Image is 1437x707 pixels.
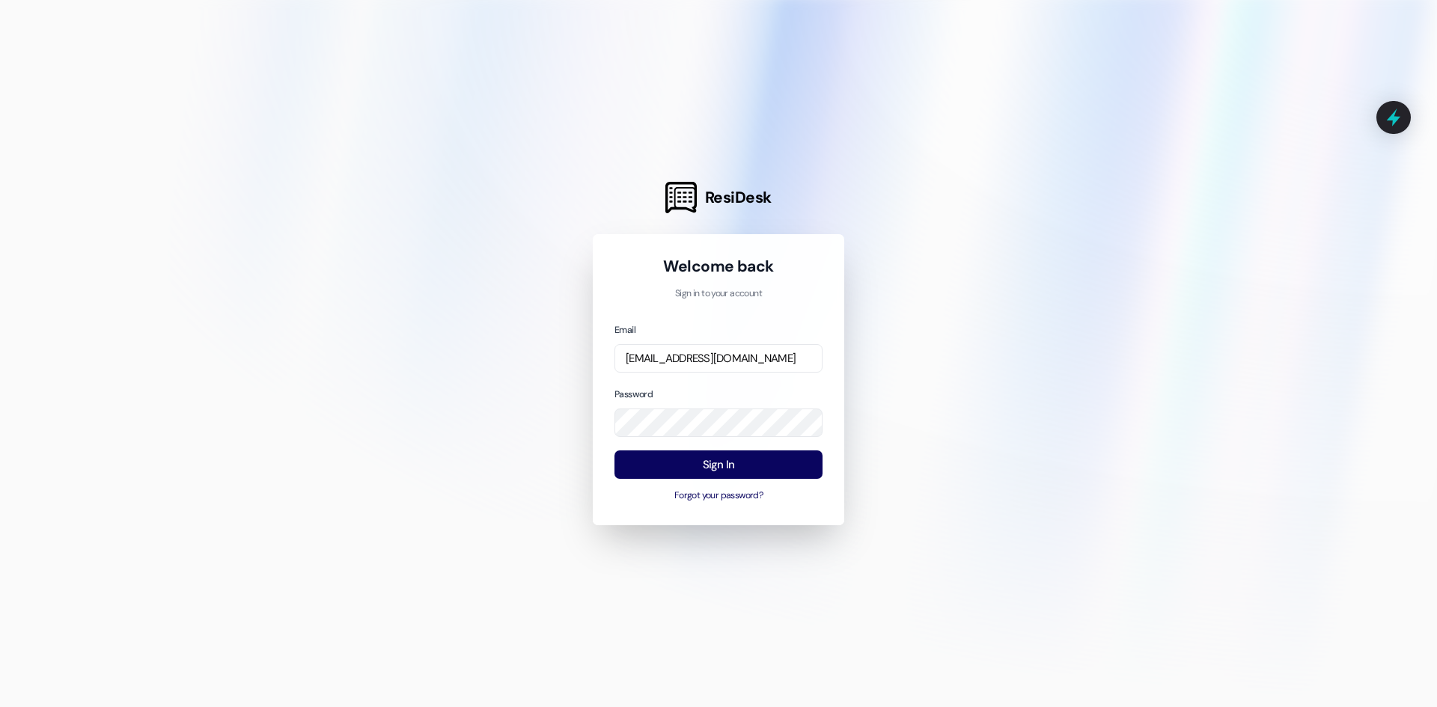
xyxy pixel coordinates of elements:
img: ResiDesk Logo [665,182,697,213]
label: Password [614,388,653,400]
button: Sign In [614,450,823,480]
input: name@example.com [614,344,823,373]
span: ResiDesk [705,187,772,208]
label: Email [614,324,635,336]
button: Forgot your password? [614,489,823,503]
p: Sign in to your account [614,287,823,301]
h1: Welcome back [614,256,823,277]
